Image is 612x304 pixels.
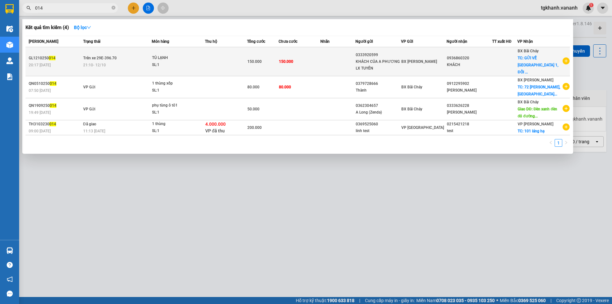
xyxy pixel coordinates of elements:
span: notification [7,276,13,282]
span: VP [GEOGRAPHIC_DATA] [401,125,444,130]
div: linh test [356,128,401,134]
button: Bộ lọcdown [69,22,96,33]
div: 0369525060 [356,121,401,128]
div: 0379728666 [356,80,401,87]
li: 1 [555,139,562,147]
div: KHÁCH CỦA A PHƯƠNG LX TUYẾN [356,58,401,72]
span: 014 [49,56,55,60]
span: close-circle [112,6,115,10]
span: 200.000 [247,125,262,130]
span: BX Bãi Cháy [518,49,539,53]
div: SL: 1 [152,128,200,135]
img: solution-icon [6,73,13,80]
a: 1 [555,139,562,146]
span: VP Gửi [83,85,95,89]
div: QN1909250 [29,102,81,109]
span: plus-circle [563,123,570,130]
span: right [564,141,568,145]
div: [PERSON_NAME] [447,109,492,116]
div: SL: 1 [152,109,200,116]
button: left [547,139,555,147]
span: Tổng cước [247,39,265,44]
img: logo-vxr [5,4,14,14]
span: 19:49 [DATE] [29,110,51,115]
span: BX [PERSON_NAME] [518,78,553,82]
span: plus-circle [563,57,570,64]
div: QN0510250 [29,80,81,87]
strong: Bộ lọc [74,25,91,30]
div: test [447,128,492,134]
li: Next Page [562,139,570,147]
span: 014 [49,122,56,126]
span: 80.000 [279,85,291,89]
span: 09:00 [DATE] [29,129,51,133]
span: VP Gửi [401,39,413,44]
div: KHÁCH [447,62,492,68]
span: TT xuất HĐ [492,39,512,44]
span: 80.000 [247,85,259,89]
div: 0362304657 [356,102,401,109]
div: 0215421218 [447,121,492,128]
span: Giao DĐ: Đèn xanh đèn đỏ đường... [518,107,557,118]
span: BX Bãi Cháy [401,85,422,89]
span: question-circle [7,262,13,268]
span: VP Gửi [83,107,95,111]
span: TC: 101 láng hạ [518,129,544,133]
span: Nhãn [320,39,330,44]
div: 0936860320 [447,55,492,62]
div: [PERSON_NAME] [447,87,492,94]
div: 1 thùng xốp [152,80,200,87]
h3: Kết quả tìm kiếm ( 4 ) [25,24,69,31]
span: Thu hộ [205,39,217,44]
span: 014 [50,81,56,86]
div: TH3103230 [29,121,81,128]
span: Người nhận [447,39,467,44]
span: TC: 72 [PERSON_NAME], [GEOGRAPHIC_DATA]... [518,85,560,96]
span: Người gửi [355,39,373,44]
span: Trên xe 29E-396.70 [83,56,117,60]
div: SL: 1 [152,62,200,69]
img: warehouse-icon [6,57,13,64]
span: 50.000 [247,107,259,111]
div: 0333920599 [356,52,401,58]
span: BX Bãi Cháy [401,107,422,111]
span: left [549,141,553,145]
span: Món hàng [152,39,169,44]
button: right [562,139,570,147]
div: GL1210250 [29,55,81,62]
span: 150.000 [247,59,262,64]
li: Previous Page [547,139,555,147]
div: SL: 1 [152,87,200,94]
span: BX Bãi Cháy [518,100,539,104]
span: down [87,25,91,30]
div: 1 thùng [152,121,200,128]
span: Trạng thái [83,39,100,44]
span: 20:17 [DATE] [29,63,51,67]
div: 0912295902 [447,80,492,87]
span: message [7,291,13,297]
span: 07:50 [DATE] [29,88,51,93]
input: Tìm tên, số ĐT hoặc mã đơn [35,4,110,11]
span: 11:13 [DATE] [83,129,105,133]
span: TC: GỬI VỀ [GEOGRAPHIC_DATA] 1, ĐỐI ... [518,56,558,74]
span: close-circle [112,5,115,11]
span: 150.000 [279,59,293,64]
span: plus-circle [563,105,570,112]
div: TỦ LẠNH [152,55,200,62]
div: Thành [356,87,401,94]
img: warehouse-icon [6,26,13,32]
span: [PERSON_NAME] [29,39,58,44]
img: warehouse-icon [6,41,13,48]
div: phụ tùng ô tô1 [152,102,200,109]
span: search [26,6,31,10]
span: VP đã thu [205,128,225,133]
span: BX [PERSON_NAME] [401,59,437,64]
span: 4.000.000 [205,122,226,127]
div: 0333626228 [447,102,492,109]
div: A Long (Zenda) [356,109,401,116]
span: Chưa cước [279,39,297,44]
span: 21:10 - 12/10 [83,63,106,67]
img: warehouse-icon [6,247,13,254]
span: Đã giao [83,122,96,126]
span: VP [PERSON_NAME] [518,122,553,126]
